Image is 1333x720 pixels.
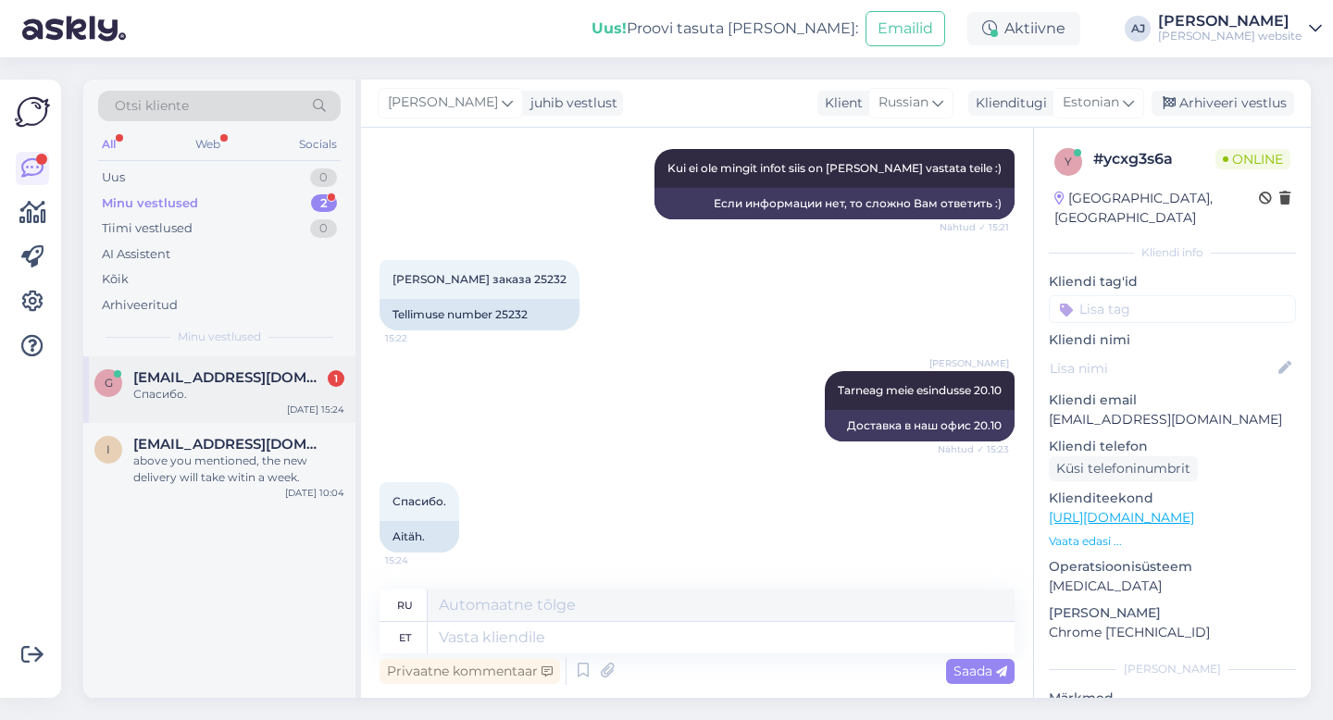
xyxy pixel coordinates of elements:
[98,132,119,156] div: All
[1215,149,1290,169] span: Online
[380,659,560,684] div: Privaatne kommentaar
[102,168,125,187] div: Uus
[968,93,1047,113] div: Klienditugi
[1050,358,1275,379] input: Lisa nimi
[1158,29,1302,43] div: [PERSON_NAME] website
[1049,272,1296,292] p: Kliendi tag'id
[1049,456,1198,481] div: Küsi telefoninumbrit
[1049,391,1296,410] p: Kliendi email
[311,194,337,213] div: 2
[102,296,178,315] div: Arhiveeritud
[178,329,261,345] span: Minu vestlused
[1049,557,1296,577] p: Operatsioonisüsteem
[838,383,1002,397] span: Tarneag meie esindusse 20.10
[1049,689,1296,708] p: Märkmed
[866,11,945,46] button: Emailid
[115,96,189,116] span: Otsi kliente
[817,93,863,113] div: Klient
[1049,533,1296,550] p: Vaata edasi ...
[1049,410,1296,429] p: [EMAIL_ADDRESS][DOMAIN_NAME]
[1152,91,1294,116] div: Arhiveeri vestlus
[392,272,567,286] span: [PERSON_NAME] заказа 25232
[133,453,344,486] div: above you mentioned, the new delivery will take witin a week.
[967,12,1080,45] div: Aktiivne
[399,622,411,653] div: et
[1093,148,1215,170] div: # ycxg3s6a
[1049,295,1296,323] input: Lisa tag
[592,18,858,40] div: Proovi tasuta [PERSON_NAME]:
[1054,189,1259,228] div: [GEOGRAPHIC_DATA], [GEOGRAPHIC_DATA]
[15,94,50,130] img: Askly Logo
[523,93,617,113] div: juhib vestlust
[106,442,110,456] span: i
[388,93,498,113] span: [PERSON_NAME]
[1049,623,1296,642] p: Chrome [TECHNICAL_ID]
[1065,155,1072,168] span: y
[1125,16,1151,42] div: AJ
[1158,14,1302,29] div: [PERSON_NAME]
[1049,489,1296,508] p: Klienditeekond
[102,194,198,213] div: Minu vestlused
[102,219,193,238] div: Tiimi vestlused
[397,590,413,621] div: ru
[133,369,326,386] span: Gela.gogiash@gmail.com
[385,331,455,345] span: 15:22
[380,299,579,330] div: Tellimuse number 25232
[328,370,344,387] div: 1
[380,521,459,552] div: Aitäh.
[1049,603,1296,623] p: [PERSON_NAME]
[1049,330,1296,350] p: Kliendi nimi
[667,161,1002,175] span: Kui ei ole mingit infot siis on [PERSON_NAME] vastata teile :)
[878,93,928,113] span: Russian
[825,410,1015,441] div: Доставка в наш офис 20.10
[1049,244,1296,261] div: Kliendi info
[295,132,341,156] div: Socials
[1063,93,1119,113] span: Estonian
[310,168,337,187] div: 0
[392,494,446,508] span: Спасибо.
[953,663,1007,679] span: Saada
[310,219,337,238] div: 0
[102,270,129,289] div: Kõik
[592,19,627,37] b: Uus!
[285,486,344,500] div: [DATE] 10:04
[102,245,170,264] div: AI Assistent
[105,376,113,390] span: G
[133,436,326,453] span: info@noveba.com
[1049,437,1296,456] p: Kliendi telefon
[938,442,1009,456] span: Nähtud ✓ 15:23
[1158,14,1322,43] a: [PERSON_NAME][PERSON_NAME] website
[940,220,1009,234] span: Nähtud ✓ 15:21
[1049,577,1296,596] p: [MEDICAL_DATA]
[1049,509,1194,526] a: [URL][DOMAIN_NAME]
[133,386,344,403] div: Спасибо.
[385,553,455,567] span: 15:24
[654,188,1015,219] div: Если информации нет, то сложно Вам ответить :)
[192,132,224,156] div: Web
[929,356,1009,370] span: [PERSON_NAME]
[1049,661,1296,677] div: [PERSON_NAME]
[287,403,344,416] div: [DATE] 15:24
